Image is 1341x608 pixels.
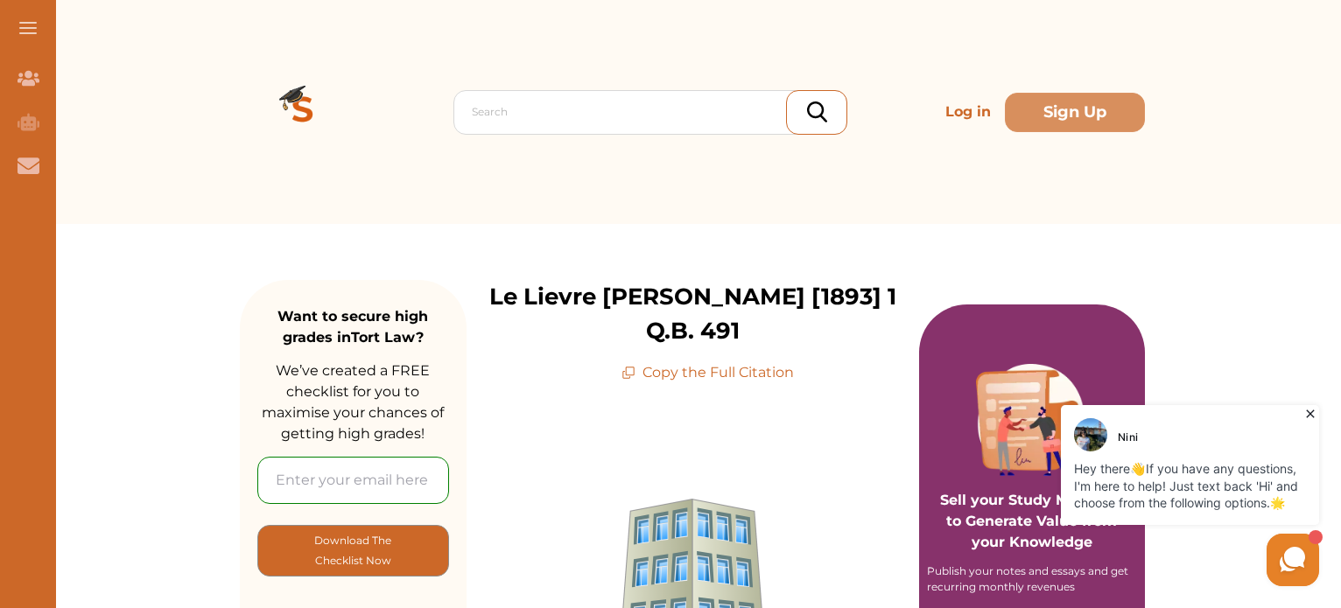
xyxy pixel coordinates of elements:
button: Sign Up [1005,93,1145,132]
img: Purple card image [976,364,1088,476]
p: Copy the Full Citation [621,362,794,383]
iframe: HelpCrunch [921,401,1323,591]
img: Logo [240,49,366,175]
p: Le Lievre [PERSON_NAME] [1893] 1 Q.B. 491 [467,280,919,348]
p: Log in [938,94,998,129]
img: search_icon [807,101,827,122]
strong: Want to secure high grades in Tort Law ? [277,308,428,346]
input: Enter your email here [257,457,449,504]
p: Download The Checklist Now [293,530,413,571]
button: [object Object] [257,525,449,577]
span: We’ve created a FREE checklist for you to maximise your chances of getting high grades! [262,362,444,442]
